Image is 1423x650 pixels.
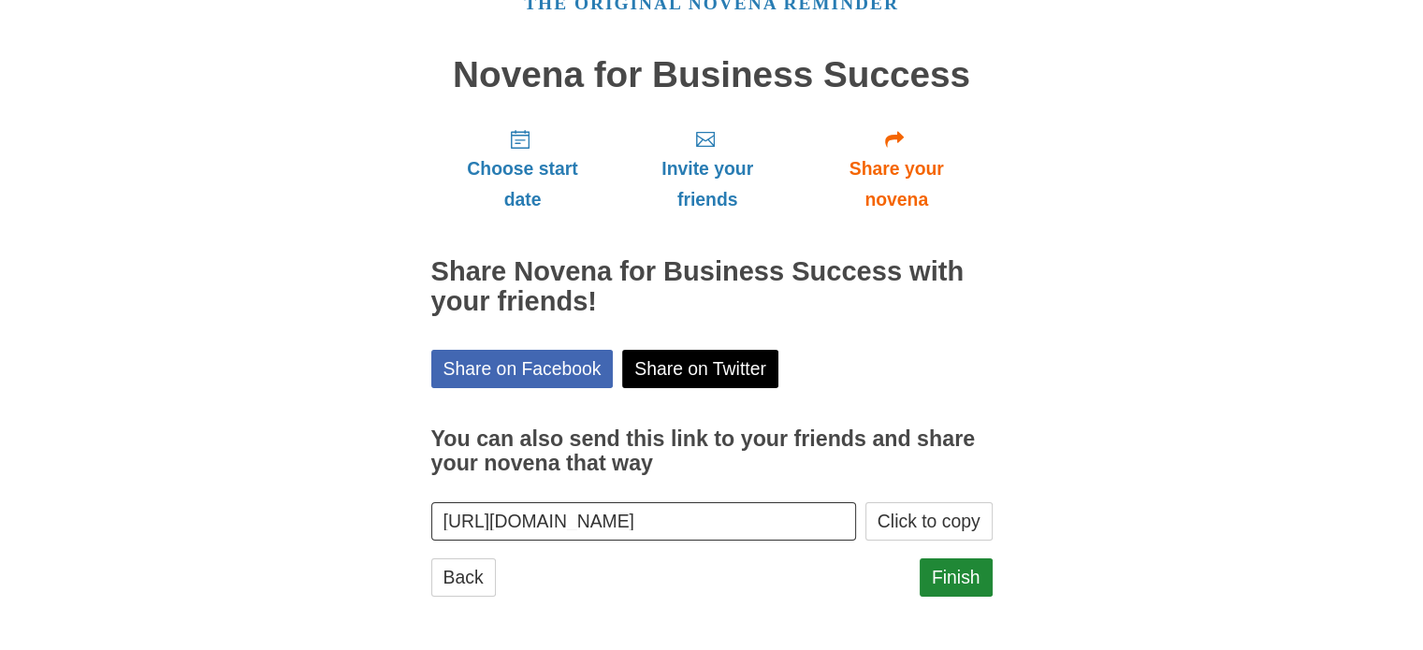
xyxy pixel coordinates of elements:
[431,558,496,597] a: Back
[431,55,993,95] h1: Novena for Business Success
[614,113,800,224] a: Invite your friends
[622,350,778,388] a: Share on Twitter
[431,350,614,388] a: Share on Facebook
[450,153,596,215] span: Choose start date
[920,558,993,597] a: Finish
[632,153,781,215] span: Invite your friends
[431,427,993,475] h3: You can also send this link to your friends and share your novena that way
[820,153,974,215] span: Share your novena
[865,502,993,541] button: Click to copy
[431,257,993,317] h2: Share Novena for Business Success with your friends!
[431,113,615,224] a: Choose start date
[801,113,993,224] a: Share your novena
